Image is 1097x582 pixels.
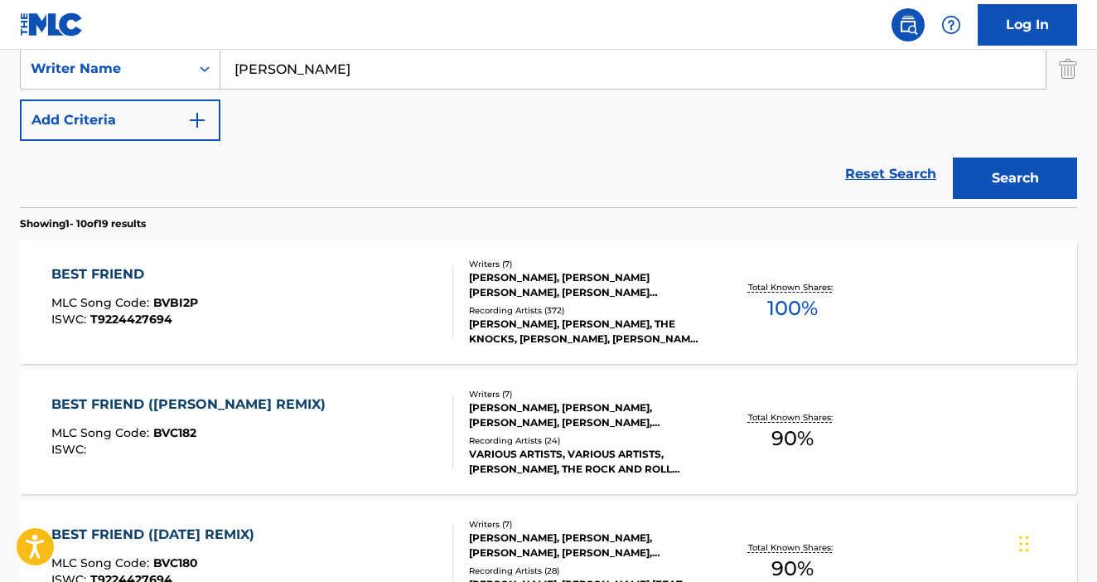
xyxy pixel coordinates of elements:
div: [PERSON_NAME], [PERSON_NAME], [PERSON_NAME], [PERSON_NAME], [PERSON_NAME] [PERSON_NAME], [PERSON_... [469,531,704,560]
a: Public Search [892,8,925,41]
span: ISWC : [51,312,90,327]
div: Writers ( 7 ) [469,388,704,400]
span: MLC Song Code : [51,425,153,440]
span: ISWC : [51,442,90,457]
div: Help [935,8,968,41]
div: Recording Artists ( 372 ) [469,304,704,317]
div: Recording Artists ( 28 ) [469,565,704,577]
div: Drag [1019,519,1029,569]
div: [PERSON_NAME], [PERSON_NAME], [PERSON_NAME], [PERSON_NAME], [PERSON_NAME], [PERSON_NAME] [PERSON_... [469,400,704,430]
span: MLC Song Code : [51,295,153,310]
div: [PERSON_NAME], [PERSON_NAME], THE KNOCKS, [PERSON_NAME], [PERSON_NAME], [PERSON_NAME] [FEAT. [PER... [469,317,704,347]
iframe: Chat Widget [1014,502,1097,582]
span: BVBI2P [153,295,198,310]
p: Total Known Shares: [748,281,837,293]
div: Writers ( 7 ) [469,518,704,531]
img: Delete Criterion [1059,48,1077,90]
img: MLC Logo [20,12,84,36]
p: Total Known Shares: [748,541,837,554]
span: 100 % [767,293,818,323]
div: [PERSON_NAME], [PERSON_NAME] [PERSON_NAME], [PERSON_NAME] [PERSON_NAME], [PERSON_NAME], [PERSON_N... [469,270,704,300]
button: Search [953,158,1077,199]
div: BEST FRIEND ([DATE] REMIX) [51,525,263,545]
div: Writers ( 7 ) [469,258,704,270]
span: 90 % [771,424,814,453]
a: Log In [978,4,1077,46]
p: Total Known Shares: [748,411,837,424]
span: BVC182 [153,425,196,440]
div: BEST FRIEND [51,264,198,284]
a: Reset Search [837,156,945,192]
p: Showing 1 - 10 of 19 results [20,216,146,231]
span: BVC180 [153,555,198,570]
a: BEST FRIEND ([PERSON_NAME] REMIX)MLC Song Code:BVC182ISWC:Writers (7)[PERSON_NAME], [PERSON_NAME]... [20,370,1077,494]
span: T9224427694 [90,312,172,327]
span: MLC Song Code : [51,555,153,570]
img: search [898,15,918,35]
img: 9d2ae6d4665cec9f34b9.svg [187,110,207,130]
div: Writer Name [31,59,180,79]
div: VARIOUS ARTISTS, VARIOUS ARTISTS, [PERSON_NAME], THE ROCK AND ROLL PLAYHOUSE, "[PERSON_NAME] FEAT... [469,447,704,477]
div: Recording Artists ( 24 ) [469,434,704,447]
button: Add Criteria [20,99,220,141]
div: BEST FRIEND ([PERSON_NAME] REMIX) [51,395,334,415]
a: BEST FRIENDMLC Song Code:BVBI2PISWC:T9224427694Writers (7)[PERSON_NAME], [PERSON_NAME] [PERSON_NA... [20,240,1077,364]
img: help [941,15,961,35]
